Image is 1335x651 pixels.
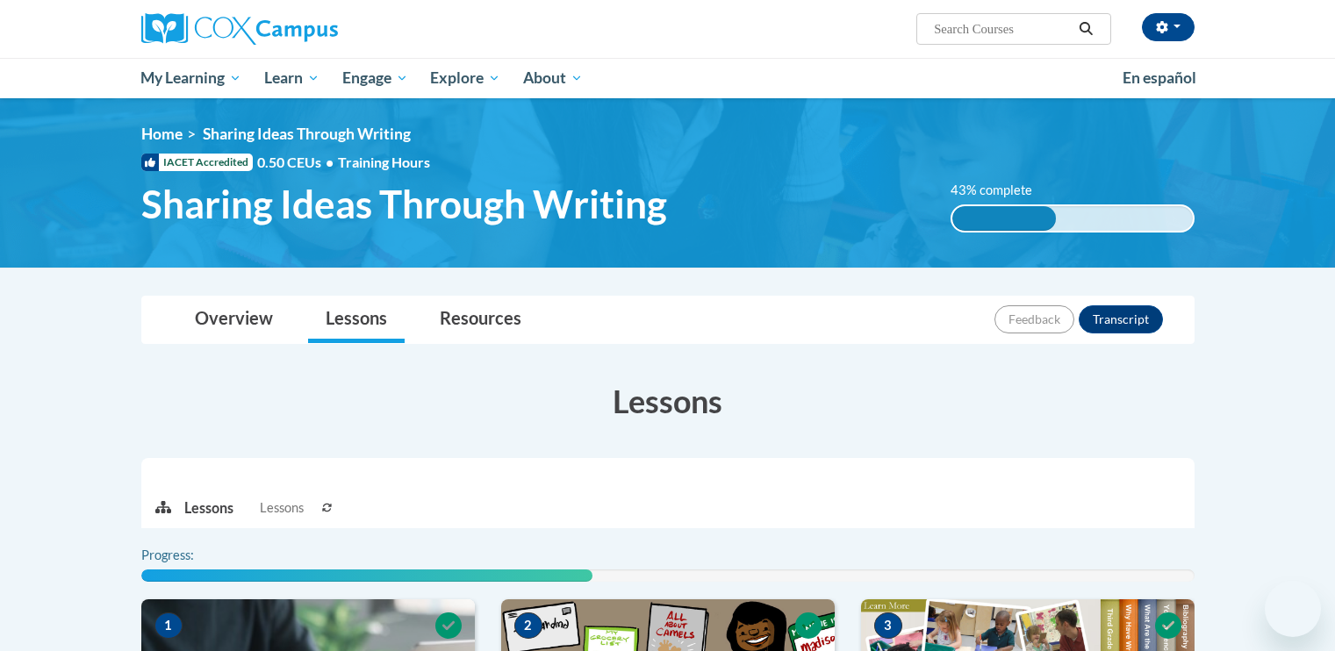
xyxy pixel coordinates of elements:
[932,18,1073,39] input: Search Courses
[326,154,334,170] span: •
[141,13,475,45] a: Cox Campus
[1079,305,1163,333] button: Transcript
[115,58,1221,98] div: Main menu
[338,154,430,170] span: Training Hours
[308,297,405,343] a: Lessons
[952,206,1056,231] div: 43% complete
[994,305,1074,333] button: Feedback
[141,379,1195,423] h3: Lessons
[177,297,291,343] a: Overview
[951,181,1051,200] label: 43% complete
[874,612,902,639] span: 3
[130,58,254,98] a: My Learning
[342,68,408,89] span: Engage
[260,498,304,518] span: Lessons
[140,68,241,89] span: My Learning
[512,58,594,98] a: About
[257,153,338,172] span: 0.50 CEUs
[1123,68,1196,87] span: En español
[253,58,331,98] a: Learn
[184,498,233,518] p: Lessons
[419,58,512,98] a: Explore
[523,68,583,89] span: About
[264,68,319,89] span: Learn
[141,13,338,45] img: Cox Campus
[422,297,539,343] a: Resources
[141,125,183,143] a: Home
[1265,581,1321,637] iframe: Button to launch messaging window
[1111,60,1208,97] a: En español
[203,125,411,143] span: Sharing Ideas Through Writing
[514,612,542,639] span: 2
[331,58,420,98] a: Engage
[154,612,183,639] span: 1
[141,546,242,565] label: Progress:
[430,68,500,89] span: Explore
[141,154,253,171] span: IACET Accredited
[1142,13,1195,41] button: Account Settings
[141,181,667,227] span: Sharing Ideas Through Writing
[1073,18,1099,39] button: Search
